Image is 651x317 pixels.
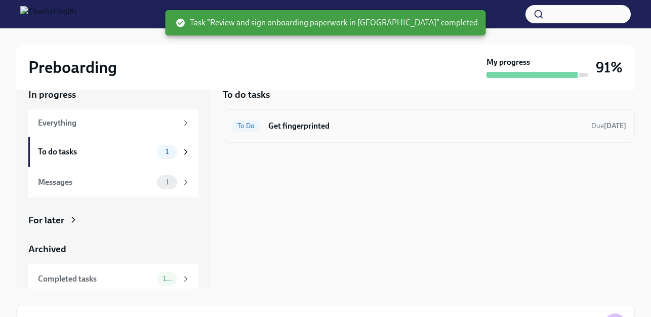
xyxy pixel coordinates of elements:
a: Everything [28,109,198,137]
strong: My progress [486,57,530,68]
div: For later [28,214,64,227]
a: Archived [28,243,198,256]
a: Completed tasks10 [28,264,198,294]
div: Completed tasks [38,273,153,285]
span: Task "Review and sign onboarding paperwork in [GEOGRAPHIC_DATA]" completed [176,17,478,28]
div: Messages [38,177,153,188]
h2: Preboarding [28,57,117,77]
span: 10 [157,275,177,283]
span: Due [591,122,626,130]
a: In progress [28,88,198,101]
span: 1 [159,178,175,186]
h5: To do tasks [223,88,270,101]
span: August 15th, 2025 08:00 [591,121,626,131]
div: To do tasks [38,146,153,157]
a: To do tasks1 [28,137,198,167]
span: 1 [159,148,175,155]
div: Everything [38,117,177,129]
span: To Do [231,122,260,130]
a: For later [28,214,198,227]
h6: Get fingerprinted [268,121,583,132]
img: CharlieHealth [20,6,76,22]
strong: [DATE] [604,122,626,130]
h3: 91% [596,58,623,76]
a: To DoGet fingerprintedDue[DATE] [231,118,626,134]
a: Messages1 [28,167,198,197]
